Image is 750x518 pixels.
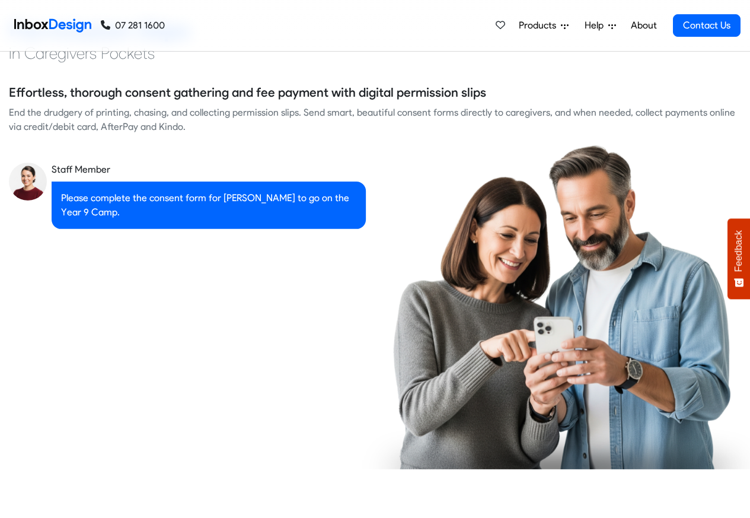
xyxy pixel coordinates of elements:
a: Help [580,14,621,37]
h5: Effortless, thorough consent gathering and fee payment with digital permission slips [9,84,486,101]
a: About [627,14,660,37]
span: Products [519,18,561,33]
span: Help [585,18,608,33]
a: 07 281 1600 [101,18,165,33]
button: Feedback - Show survey [727,218,750,299]
a: Products [514,14,573,37]
img: staff_avatar.png [9,163,47,201]
a: Contact Us [673,14,741,37]
span: Feedback [733,230,744,272]
div: Please complete the consent form for [PERSON_NAME] to go on the Year 9 Camp. [52,182,366,229]
div: End the drudgery of printing, chasing, and collecting permission slips. Send smart, beautiful con... [9,106,741,134]
h4: in Caregivers Pockets [9,43,741,64]
div: Staff Member [52,163,366,177]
